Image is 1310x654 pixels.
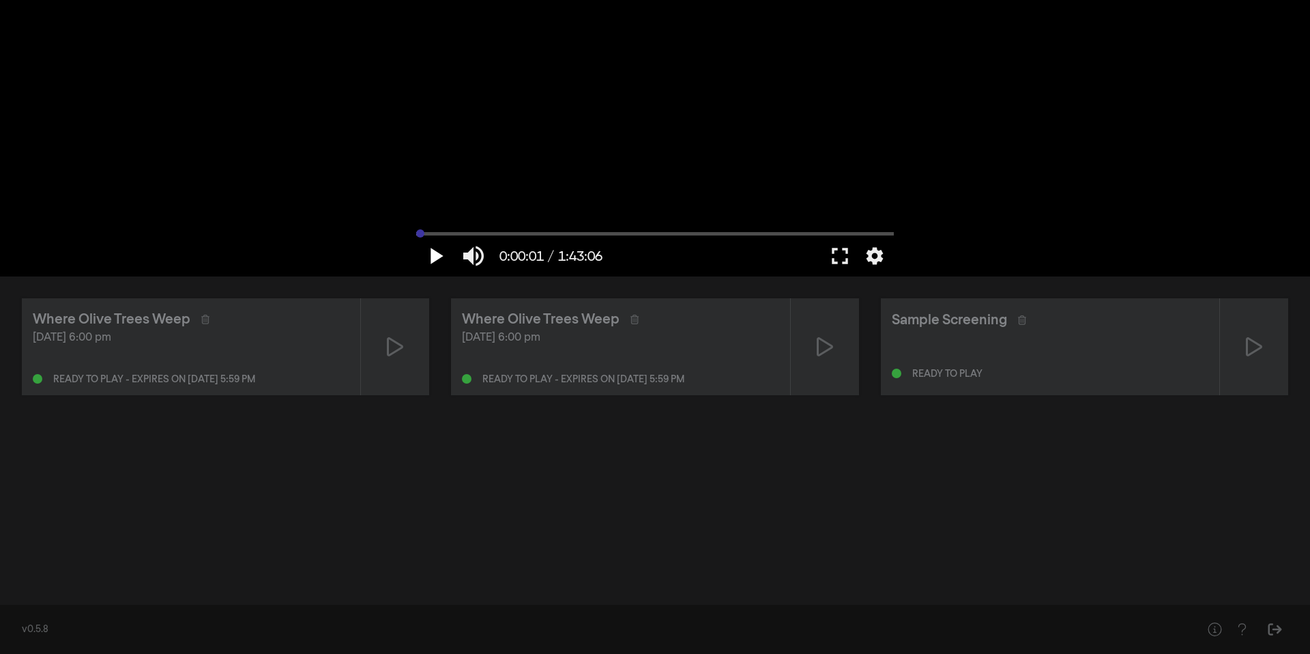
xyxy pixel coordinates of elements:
div: Ready to play - expires on [DATE] 5:59 pm [53,375,255,384]
button: Help [1228,616,1255,643]
div: [DATE] 6:00 pm [462,330,778,346]
button: 0:00:01 / 1:43:06 [493,236,609,276]
div: Where Olive Trees Weep [462,309,620,330]
button: Sign Out [1261,616,1288,643]
button: Mute [454,236,493,276]
div: [DATE] 6:00 pm [33,330,349,346]
div: Ready to play - expires on [DATE] 5:59 pm [482,375,684,384]
input: Seek [416,229,894,238]
button: Help [1201,616,1228,643]
div: v0.5.8 [22,623,1174,637]
div: Sample Screening [892,310,1007,330]
div: Ready to play [912,369,982,379]
div: Where Olive Trees Weep [33,309,190,330]
button: Play [416,236,454,276]
button: Full screen [821,236,859,276]
button: More settings [859,236,890,276]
